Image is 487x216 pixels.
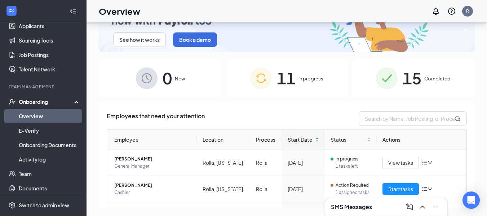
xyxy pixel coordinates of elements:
a: Talent Network [19,62,80,76]
span: down [428,186,433,191]
span: Completed [424,75,451,82]
a: Overview [19,109,80,123]
div: [DATE] [288,185,319,193]
button: ComposeMessage [404,201,415,213]
svg: QuestionInfo [447,7,456,16]
span: 1 tasks left [336,163,371,170]
a: Onboarding Documents [19,138,80,152]
div: Onboarding [19,98,74,105]
span: [PERSON_NAME] [114,182,191,189]
a: Team [19,167,80,181]
th: Process [250,130,282,150]
svg: Settings [9,202,16,209]
span: Cashier [114,189,191,196]
span: bars [422,160,428,166]
svg: ChevronUp [418,203,427,211]
svg: WorkstreamLogo [8,7,15,14]
span: down [428,160,433,165]
span: Action Required [336,182,369,189]
span: Start tasks [388,185,413,193]
div: R [466,8,469,14]
a: Applicants [19,19,80,33]
td: Rolla [250,176,282,202]
button: Book a demo [173,32,217,47]
button: Minimize [430,201,441,213]
div: Team Management [9,84,79,90]
span: In progress [336,155,358,163]
span: 15 [403,66,421,91]
th: Location [197,130,250,150]
span: 0 [163,66,172,91]
span: [PERSON_NAME] [114,155,191,163]
span: bars [422,186,428,192]
a: Job Postings [19,48,80,62]
td: Rolla, [US_STATE] [197,176,250,202]
span: View tasks [388,159,413,167]
h1: Overview [99,5,140,17]
th: Actions [377,130,466,150]
span: Employees that need your attention [107,111,205,126]
h3: SMS Messages [331,203,372,211]
td: Rolla [250,150,282,176]
div: [DATE] [288,159,319,167]
a: E-Verify [19,123,80,138]
span: General Manager [114,163,191,170]
span: Start Date [288,136,314,144]
button: See how it works [113,32,166,47]
button: View tasks [382,157,419,168]
svg: Notifications [431,7,440,16]
span: New [175,75,185,82]
svg: Minimize [431,203,440,211]
th: Status [325,130,377,150]
button: Start tasks [382,183,419,195]
button: ChevronUp [417,201,428,213]
span: Status [331,136,366,144]
span: In progress [298,75,323,82]
span: 1 assigned tasks [336,189,371,196]
th: Employee [107,130,197,150]
div: Open Intercom Messenger [462,191,480,209]
span: 11 [277,66,296,91]
svg: UserCheck [9,98,16,105]
svg: ComposeMessage [405,203,414,211]
a: Activity log [19,152,80,167]
svg: Collapse [70,8,77,15]
td: Rolla, [US_STATE] [197,150,250,176]
a: Sourcing Tools [19,33,80,48]
a: Documents [19,181,80,195]
input: Search by Name, Job Posting, or Process [359,111,467,126]
div: Switch to admin view [19,202,69,209]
